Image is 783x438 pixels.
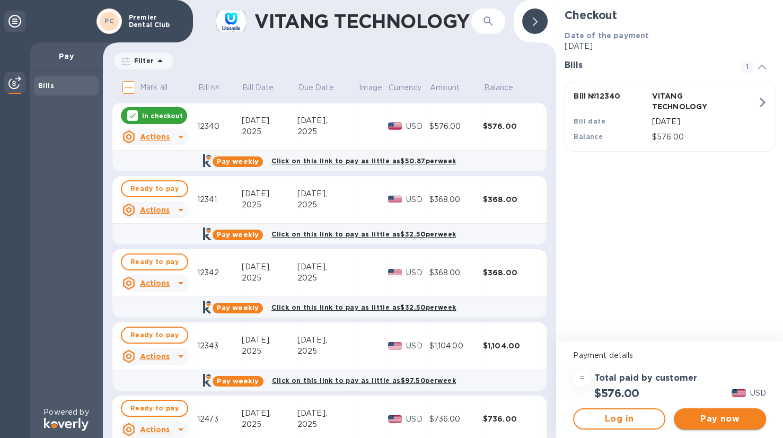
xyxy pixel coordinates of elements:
p: USD [406,340,429,352]
div: 12340 [197,121,241,132]
p: Currency [389,82,421,93]
div: [DATE], [241,261,297,273]
span: Ready to pay [130,182,179,195]
div: 2025 [241,419,297,430]
div: 2025 [297,346,358,357]
span: Ready to pay [130,256,179,268]
div: [DATE], [241,188,297,199]
p: [DATE] [565,41,775,52]
u: Actions [139,425,170,434]
div: $576.00 [483,121,536,132]
p: Due Date [298,82,334,93]
h2: $576.00 [594,387,639,400]
div: $368.00 [429,267,482,278]
div: [DATE], [297,188,358,199]
p: Bill № 12340 [574,91,647,101]
div: [DATE], [241,408,297,419]
span: Pay now [682,413,758,425]
p: VITANG TECHNOLOGY [652,91,726,112]
button: Log in [573,408,665,430]
div: [DATE], [241,115,297,126]
span: Bill № [198,82,234,93]
b: Click on this link to pay as little as $97.50 per week [272,376,456,384]
p: Premier Dental Club [129,14,182,29]
img: USD [732,389,746,397]
div: 2025 [241,126,297,137]
p: Image [359,82,382,93]
p: Bill Date [242,82,274,93]
div: 12343 [197,340,241,352]
button: Pay now [674,408,766,430]
div: $736.00 [483,414,536,424]
h2: Checkout [565,8,775,22]
span: 1 [741,60,753,73]
div: [DATE], [241,335,297,346]
div: 2025 [297,273,358,284]
img: USD [388,196,402,203]
u: Actions [139,279,170,287]
div: = [573,370,590,387]
b: Pay weekly [217,157,259,165]
b: Click on this link to pay as little as $50.87 per week [271,157,456,165]
div: $1,104.00 [429,340,482,352]
p: Filter [130,56,154,65]
div: $576.00 [429,121,482,132]
p: USD [406,267,429,278]
div: $368.00 [483,194,536,205]
b: Bills [38,82,54,90]
p: USD [406,194,429,205]
div: 2025 [241,346,297,357]
p: $576.00 [652,132,757,143]
p: Bill № [198,82,220,93]
b: PC [104,17,114,25]
u: Actions [139,352,170,361]
span: Ready to pay [130,402,179,415]
div: $368.00 [429,194,482,205]
p: [DATE] [652,116,757,127]
p: Balance [483,82,513,93]
span: Amount [430,82,473,93]
div: [DATE], [297,115,358,126]
u: Actions [139,206,170,214]
h1: VITANG TECHNOLOGY [254,10,471,32]
div: [DATE], [297,335,358,346]
h3: Bills [565,60,728,71]
p: Pay [38,51,94,62]
p: Payment details [573,350,766,361]
p: Amount [430,82,460,93]
img: Logo [44,418,89,431]
b: Click on this link to pay as little as $32.50 per week [271,230,456,238]
p: USD [406,121,429,132]
button: Bill №12340VITANG TECHNOLOGYBill date[DATE]Balance$576.00 [565,82,775,152]
img: USD [388,342,402,349]
b: Pay weekly [217,377,259,385]
button: Ready to pay [121,400,188,417]
span: Bill Date [242,82,287,93]
div: 12341 [197,194,241,205]
button: Ready to pay [121,180,188,197]
b: Date of the payment [565,31,649,40]
img: USD [388,415,402,423]
span: Log in [583,413,656,425]
span: Due Date [298,82,348,93]
p: Mark all [140,82,168,93]
div: $1,104.00 [483,340,536,351]
b: Pay weekly [217,304,259,312]
b: Balance [574,133,603,141]
div: [DATE], [297,261,358,273]
img: USD [388,122,402,130]
button: Ready to pay [121,253,188,270]
b: Pay weekly [217,231,259,239]
button: Ready to pay [121,327,188,344]
span: Ready to pay [130,329,179,341]
div: 2025 [297,126,358,137]
b: Bill date [574,117,605,125]
u: Actions [139,133,170,141]
img: USD [388,269,402,276]
b: Click on this link to pay as little as $32.50 per week [271,303,456,311]
div: $368.00 [483,267,536,278]
div: 12473 [197,414,241,425]
p: USD [406,414,429,425]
